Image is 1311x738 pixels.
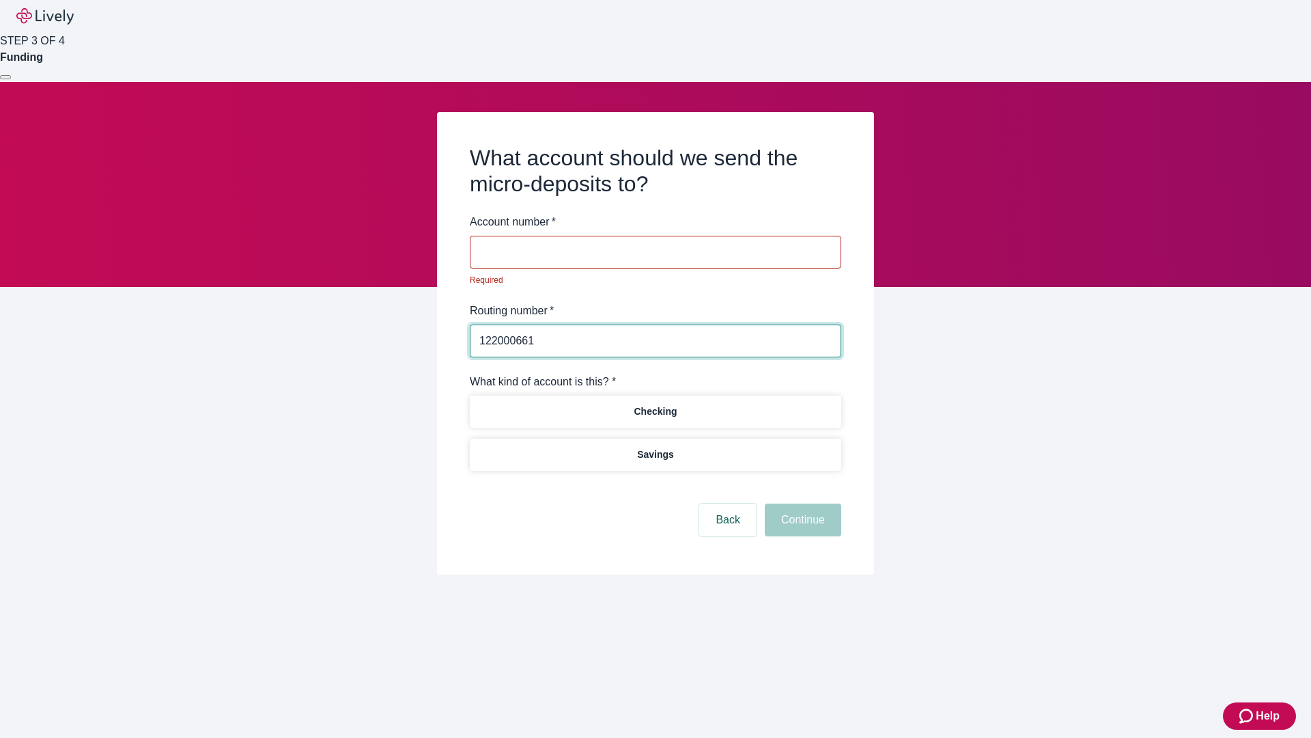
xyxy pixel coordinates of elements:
label: What kind of account is this? * [470,374,616,390]
button: Zendesk support iconHelp [1223,702,1296,730]
p: Savings [637,448,674,462]
label: Account number [470,214,556,230]
button: Checking [470,396,841,428]
button: Back [699,504,757,536]
span: Help [1256,708,1280,724]
svg: Zendesk support icon [1239,708,1256,724]
label: Routing number [470,303,554,319]
p: Checking [634,405,677,419]
button: Savings [470,439,841,471]
p: Required [470,274,832,286]
img: Lively [16,8,74,25]
h2: What account should we send the micro-deposits to? [470,145,841,197]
